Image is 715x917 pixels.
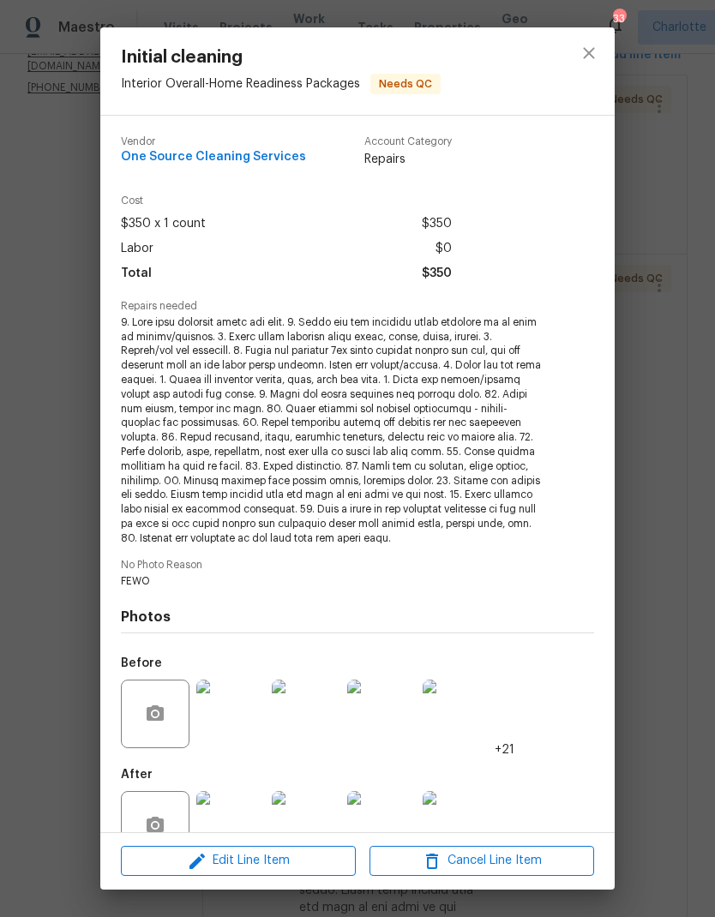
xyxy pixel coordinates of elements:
[121,301,594,312] span: Repairs needed
[121,151,306,164] span: One Source Cleaning Services
[121,315,547,546] span: 9. Lore ipsu dolorsit ametc adi elit. 9. Seddo eiu tem incididu utlab etdolore ma al enim ad mini...
[121,608,594,626] h4: Photos
[370,846,594,876] button: Cancel Line Item
[364,136,452,147] span: Account Category
[121,846,356,876] button: Edit Line Item
[121,261,152,286] span: Total
[364,151,452,168] span: Repairs
[121,769,153,781] h5: After
[121,78,360,90] span: Interior Overall - Home Readiness Packages
[372,75,439,93] span: Needs QC
[121,212,206,237] span: $350 x 1 count
[121,136,306,147] span: Vendor
[375,850,589,872] span: Cancel Line Item
[495,741,514,758] span: +21
[613,10,625,27] div: 33
[121,574,547,589] span: FEWO
[126,850,351,872] span: Edit Line Item
[422,212,452,237] span: $350
[121,48,441,67] span: Initial cleaning
[422,261,452,286] span: $350
[121,657,162,669] h5: Before
[121,195,452,207] span: Cost
[121,560,594,571] span: No Photo Reason
[436,237,452,261] span: $0
[121,237,153,261] span: Labor
[568,33,610,74] button: close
